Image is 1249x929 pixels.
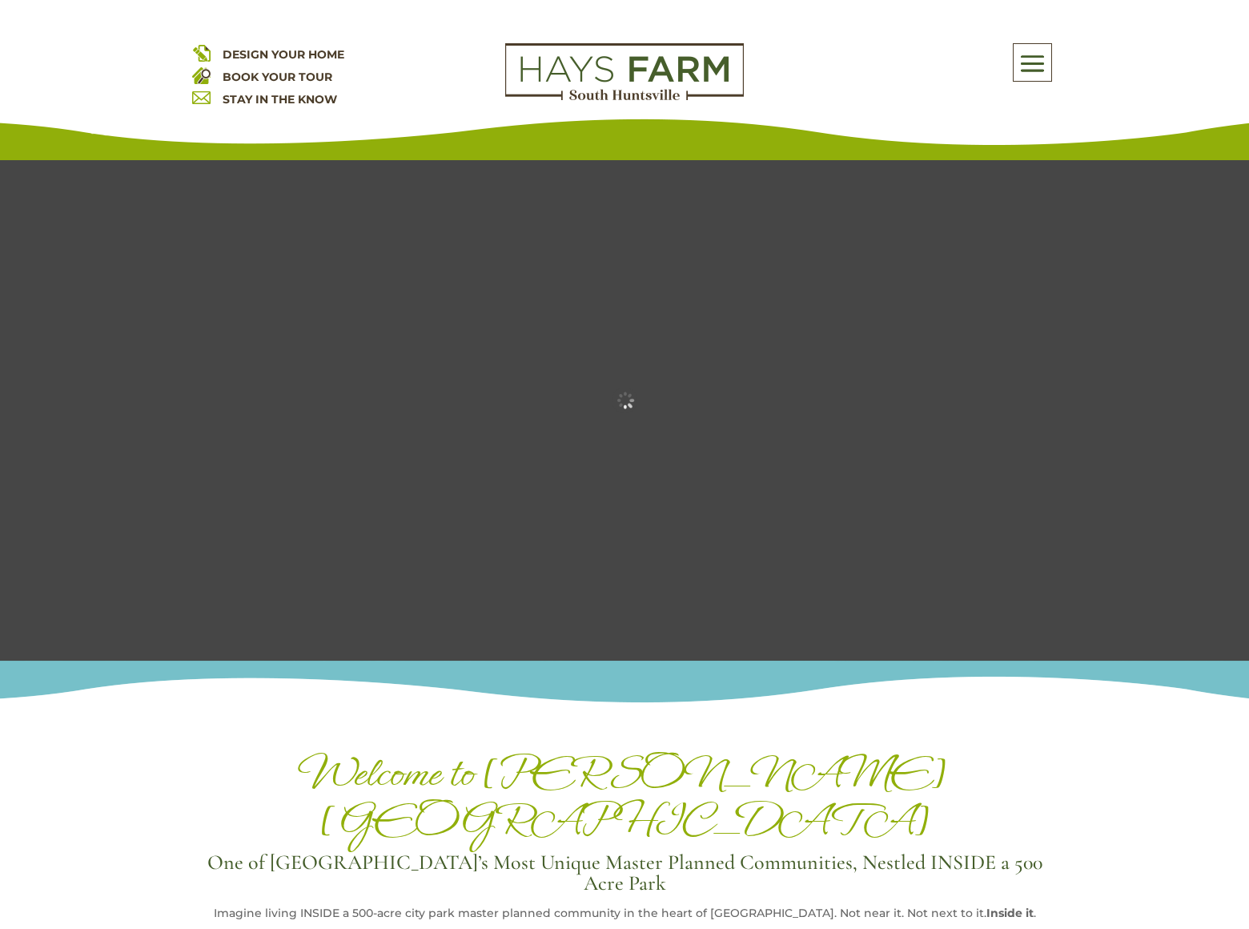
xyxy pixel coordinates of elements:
[986,906,1034,920] strong: Inside it
[192,852,1057,902] h3: One of [GEOGRAPHIC_DATA]’s Most Unique Master Planned Communities, Nestled INSIDE a 500 Acre Park
[192,66,211,84] img: book your home tour
[223,70,332,84] a: BOOK YOUR TOUR
[192,750,1057,852] h1: Welcome to [PERSON_NAME][GEOGRAPHIC_DATA]
[223,92,337,107] a: STAY IN THE KNOW
[192,902,1057,924] div: Imagine living INSIDE a 500-acre city park master planned community in the heart of [GEOGRAPHIC_D...
[505,43,744,101] img: Logo
[505,90,744,104] a: hays farm homes huntsville development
